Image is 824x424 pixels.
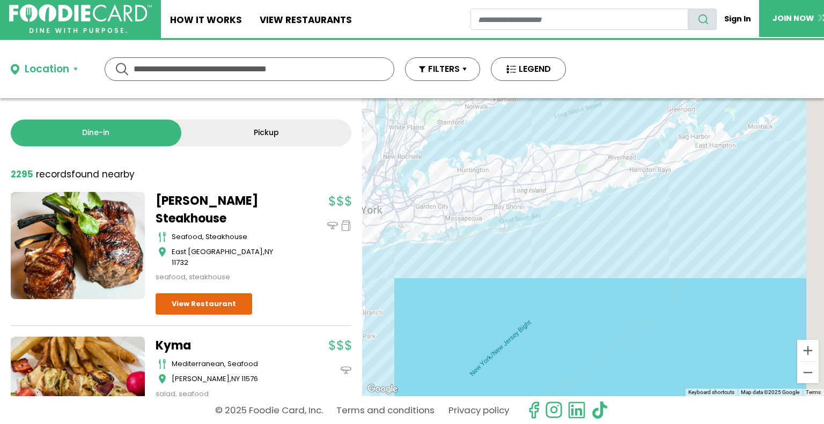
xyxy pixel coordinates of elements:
div: seafood, steakhouse [172,232,290,242]
a: Privacy policy [448,401,509,420]
div: , [172,247,290,267]
div: Location [25,62,69,77]
p: © 2025 Foodie Card, Inc. [215,401,323,420]
a: [PERSON_NAME] Steakhouse [156,192,290,227]
input: restaurant search [470,9,688,30]
button: Keyboard shortcuts [688,389,734,396]
button: FILTERS [405,57,480,81]
a: Dine-in [11,120,181,146]
button: LEGEND [491,57,566,81]
img: dinein_icon.svg [327,220,338,231]
svg: check us out on facebook [525,401,543,419]
button: Zoom out [797,362,819,383]
div: seafood, steakhouse [156,272,290,282]
a: Terms and conditions [336,401,435,420]
img: cutlery_icon.svg [158,359,166,369]
button: Zoom in [797,340,819,361]
div: , [172,374,290,384]
div: salad, seafood [156,389,290,399]
button: Location [11,62,78,77]
img: linkedin.svg [568,401,586,419]
span: East [GEOGRAPHIC_DATA] [172,247,263,257]
span: 11576 [241,374,258,384]
img: tiktok.svg [591,401,609,419]
a: Kyma [156,337,290,354]
img: map_icon.svg [158,247,166,257]
strong: 2295 [11,168,33,181]
span: NY [264,247,273,257]
span: [PERSON_NAME] [172,374,230,384]
a: Sign In [717,9,759,29]
span: 11732 [172,257,188,267]
a: Pickup [181,120,352,146]
img: cutlery_icon.svg [158,232,166,242]
button: search [688,9,717,30]
a: Terms [806,389,821,395]
span: NY [231,374,240,384]
span: records [36,168,71,181]
img: map_icon.svg [158,374,166,384]
span: Map data ©2025 Google [741,389,799,395]
img: dinein_icon.svg [341,365,351,376]
img: FoodieCard; Eat, Drink, Save, Donate [9,4,152,33]
a: Open this area in Google Maps (opens a new window) [365,382,400,396]
div: found nearby [11,168,135,182]
div: mediterranean, seafood [172,359,290,369]
a: View Restaurant [156,293,252,315]
img: pickup_icon.svg [341,220,351,231]
img: Google [365,382,400,396]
